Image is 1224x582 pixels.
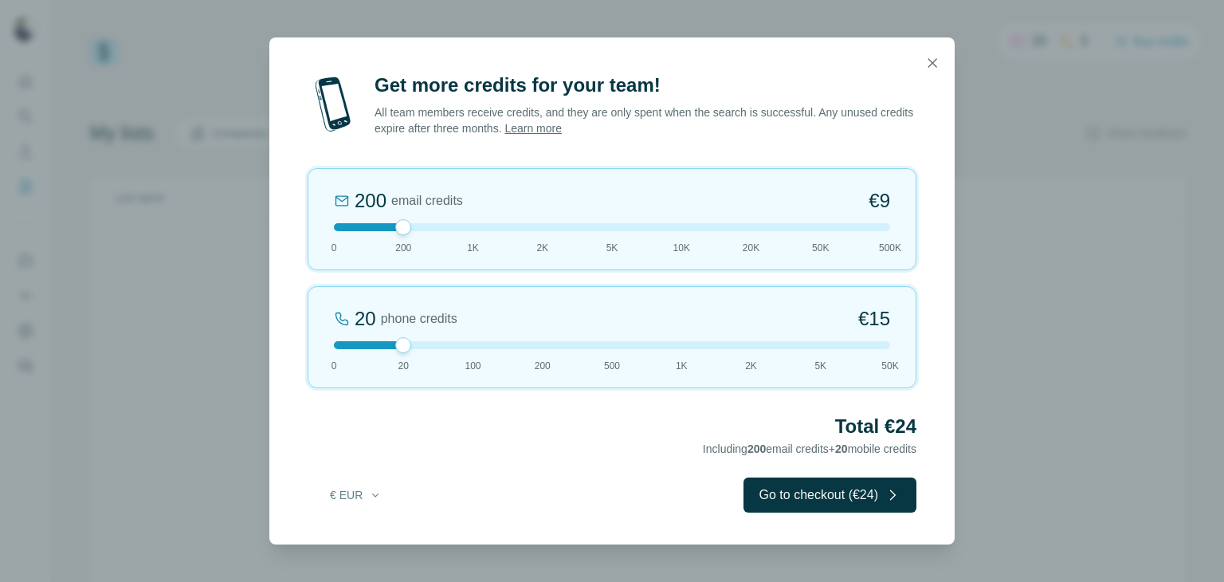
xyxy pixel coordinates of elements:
[676,359,688,373] span: 1K
[858,306,890,332] span: €15
[536,241,548,255] span: 2K
[835,442,848,455] span: 20
[869,188,890,214] span: €9
[812,241,829,255] span: 50K
[673,241,690,255] span: 10K
[467,241,479,255] span: 1K
[879,241,901,255] span: 500K
[604,359,620,373] span: 500
[703,442,916,455] span: Including email credits + mobile credits
[355,306,376,332] div: 20
[745,359,757,373] span: 2K
[747,442,766,455] span: 200
[535,359,551,373] span: 200
[395,241,411,255] span: 200
[331,359,337,373] span: 0
[319,481,393,509] button: € EUR
[391,191,463,210] span: email credits
[465,359,481,373] span: 100
[331,241,337,255] span: 0
[743,241,759,255] span: 20K
[398,359,409,373] span: 20
[504,122,562,135] a: Learn more
[355,188,386,214] div: 200
[375,104,916,136] p: All team members receive credits, and they are only spent when the search is successful. Any unus...
[606,241,618,255] span: 5K
[743,478,916,513] button: Go to checkout (€24)
[814,359,826,373] span: 5K
[381,309,457,328] span: phone credits
[308,414,916,439] h2: Total €24
[308,73,359,136] img: mobile-phone
[881,359,898,373] span: 50K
